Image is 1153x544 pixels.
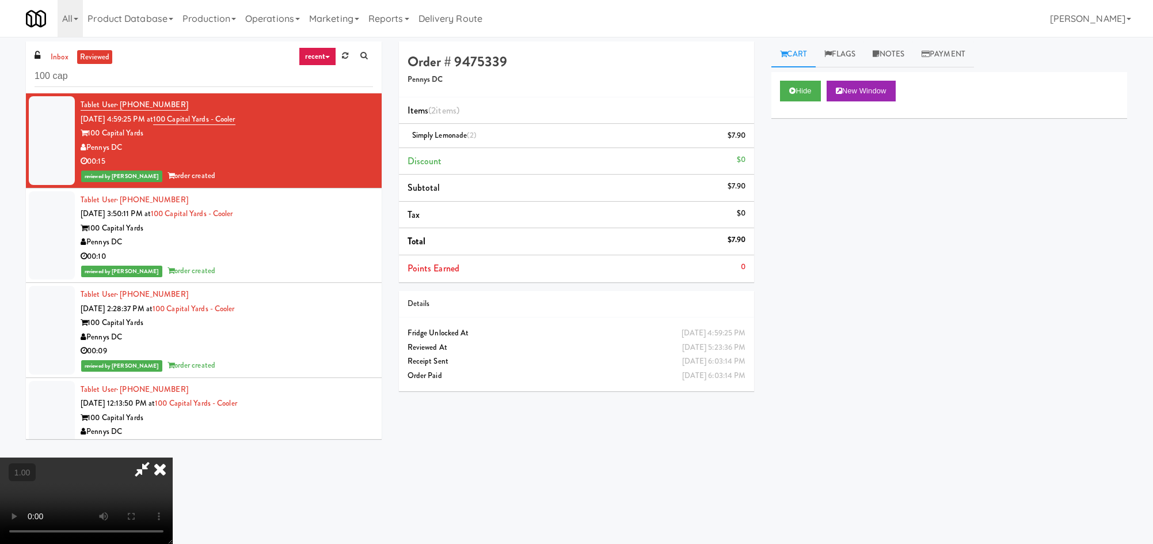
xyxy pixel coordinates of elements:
div: Receipt Sent [408,354,746,369]
div: $0 [737,206,745,221]
div: Pennys DC [81,425,373,439]
div: Fridge Unlocked At [408,326,746,341]
a: Payment [913,41,974,67]
img: Micromart [26,9,46,29]
div: Reviewed At [408,341,746,355]
span: reviewed by [PERSON_NAME] [81,171,162,182]
a: Cart [771,41,816,67]
a: reviewed [77,50,113,65]
span: reviewed by [PERSON_NAME] [81,266,162,277]
li: Tablet User· [PHONE_NUMBER][DATE] 3:50:11 PM at100 Capital Yards - Cooler100 Capital YardsPennys ... [26,188,382,284]
div: [DATE] 6:03:14 PM [682,354,746,369]
span: Simply Lemonade [412,130,477,141]
div: 00:10 [81,250,373,264]
div: Details [408,297,746,311]
button: New Window [827,81,896,101]
li: Tablet User· [PHONE_NUMBER][DATE] 4:59:25 PM at100 Capital Yards - Cooler100 Capital YardsPennys ... [26,93,382,188]
li: Tablet User· [PHONE_NUMBER][DATE] 2:28:37 PM at100 Capital Yards - Cooler100 Capital YardsPennys ... [26,283,382,378]
div: 100 Capital Yards [81,221,373,236]
span: Total [408,235,426,248]
div: $7.90 [728,129,746,143]
div: $0 [737,153,745,167]
a: 100 Capital Yards - Cooler [153,303,235,314]
a: recent [299,47,337,66]
ng-pluralize: items [436,104,456,117]
div: 00:15 [81,154,373,169]
span: Discount [408,154,442,168]
div: 100 Capital Yards [81,126,373,141]
span: order created [168,170,215,181]
span: · [PHONE_NUMBER] [116,384,188,395]
a: 100 Capital Yards - Cooler [155,398,237,409]
span: [DATE] 12:13:50 PM at [81,398,155,409]
div: 00:09 [81,344,373,358]
a: inbox [48,50,71,65]
a: Notes [864,41,913,67]
span: Tax [408,208,420,221]
span: reviewed by [PERSON_NAME] [81,360,162,372]
span: · [PHONE_NUMBER] [116,194,188,205]
h5: Pennys DC [408,75,746,84]
span: Items [408,104,459,117]
h4: Order # 9475339 [408,54,746,69]
a: Flags [816,41,865,67]
li: Tablet User· [PHONE_NUMBER][DATE] 12:13:50 PM at100 Capital Yards - Cooler100 Capital YardsPennys... [26,378,382,473]
div: Pennys DC [81,141,373,155]
span: Points Earned [408,262,459,275]
button: Hide [780,81,820,101]
span: (2) [467,130,477,141]
div: [DATE] 4:59:25 PM [682,326,746,341]
div: $7.90 [728,179,746,194]
a: Tablet User· [PHONE_NUMBER] [81,99,188,111]
span: · [PHONE_NUMBER] [116,289,188,300]
span: order created [168,360,215,371]
div: [DATE] 5:23:36 PM [682,341,746,355]
span: [DATE] 4:59:25 PM at [81,114,153,124]
div: $7.90 [728,233,746,247]
span: order created [168,265,215,276]
div: [DATE] 6:03:14 PM [682,369,746,383]
a: Tablet User· [PHONE_NUMBER] [81,194,188,205]
div: Pennys DC [81,235,373,250]
div: Pennys DC [81,330,373,345]
div: 100 Capital Yards [81,411,373,425]
input: Search vision orders [35,66,373,87]
span: · [PHONE_NUMBER] [116,99,188,110]
div: 0 [741,260,745,274]
span: (2 ) [428,104,459,117]
span: [DATE] 2:28:37 PM at [81,303,153,314]
span: [DATE] 3:50:11 PM at [81,208,151,219]
a: Tablet User· [PHONE_NUMBER] [81,384,188,395]
a: Tablet User· [PHONE_NUMBER] [81,289,188,300]
span: Subtotal [408,181,440,194]
a: 100 Capital Yards - Cooler [153,114,235,125]
div: 100 Capital Yards [81,316,373,330]
a: 100 Capital Yards - Cooler [151,208,233,219]
div: Order Paid [408,369,746,383]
